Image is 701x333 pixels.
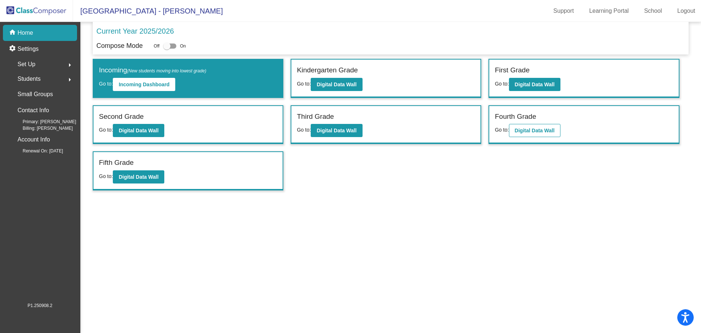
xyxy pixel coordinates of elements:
button: Digital Data Wall [509,78,560,91]
label: Fourth Grade [495,111,536,122]
span: Renewal On: [DATE] [11,148,63,154]
a: Support [548,5,580,17]
span: Go to: [99,173,113,179]
b: Digital Data Wall [317,82,356,87]
p: Contact Info [18,105,49,116]
label: Incoming [99,65,206,76]
label: Third Grade [297,111,334,122]
button: Incoming Dashboard [113,78,175,91]
p: Current Year 2025/2026 [96,26,174,37]
mat-icon: arrow_right [65,61,74,69]
a: School [638,5,668,17]
label: Fifth Grade [99,158,134,168]
button: Digital Data Wall [113,170,164,183]
p: Compose Mode [96,41,143,51]
b: Digital Data Wall [317,128,356,133]
span: Students [18,74,41,84]
b: Digital Data Wall [119,174,158,180]
mat-icon: arrow_right [65,75,74,84]
mat-icon: settings [9,45,18,53]
label: Second Grade [99,111,144,122]
span: Primary: [PERSON_NAME] [11,118,76,125]
button: Digital Data Wall [509,124,560,137]
b: Digital Data Wall [515,82,555,87]
button: Digital Data Wall [113,124,164,137]
span: Go to: [495,127,509,133]
button: Digital Data Wall [311,78,362,91]
span: (New students moving into lowest grade) [127,68,206,73]
span: On [180,43,186,49]
p: Account Info [18,135,50,145]
span: Go to: [297,127,311,133]
b: Digital Data Wall [119,128,158,133]
span: Go to: [99,81,113,87]
label: Kindergarten Grade [297,65,358,76]
mat-icon: home [9,29,18,37]
b: Digital Data Wall [515,128,555,133]
span: Go to: [99,127,113,133]
b: Incoming Dashboard [119,82,169,87]
p: Settings [18,45,39,53]
span: Billing: [PERSON_NAME] [11,125,73,132]
p: Small Groups [18,89,53,99]
span: Go to: [297,81,311,87]
span: [GEOGRAPHIC_DATA] - [PERSON_NAME] [73,5,223,17]
a: Learning Portal [583,5,635,17]
button: Digital Data Wall [311,124,362,137]
a: Logout [671,5,701,17]
span: Go to: [495,81,509,87]
label: First Grade [495,65,529,76]
span: Set Up [18,59,35,69]
span: Off [154,43,160,49]
p: Home [18,29,33,37]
